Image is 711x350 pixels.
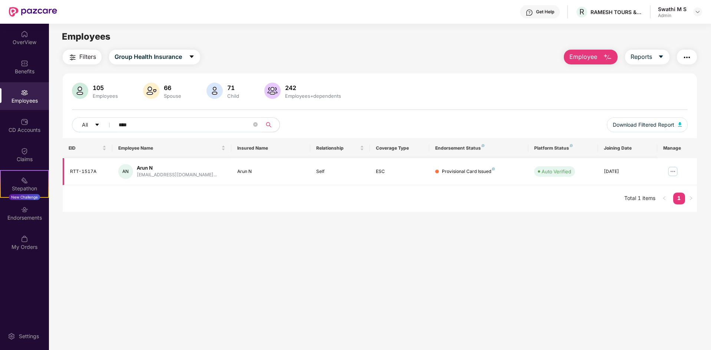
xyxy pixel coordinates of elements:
[678,122,682,127] img: svg+xml;base64,PHN2ZyB4bWxucz0iaHR0cDovL3d3dy53My5vcmcvMjAwMC9zdmciIHhtbG5zOnhsaW5rPSJodHRwOi8vd3...
[685,193,697,204] li: Next Page
[667,166,679,177] img: manageButton
[21,235,28,243] img: svg+xml;base64,PHN2ZyBpZD0iTXlfT3JkZXJzIiBkYXRhLW5hbWU9Ik15IE9yZGVycyIgeG1sbnM9Imh0dHA6Ly93d3cudz...
[570,144,573,147] img: svg+xml;base64,PHN2ZyB4bWxucz0iaHR0cDovL3d3dy53My5vcmcvMjAwMC9zdmciIHdpZHRoPSI4IiBoZWlnaHQ9IjgiIH...
[564,50,618,64] button: Employee
[162,93,183,99] div: Spouse
[261,117,280,132] button: search
[685,193,697,204] button: right
[435,145,522,151] div: Endorsement Status
[316,145,358,151] span: Relationship
[603,53,612,62] img: svg+xml;base64,PHN2ZyB4bWxucz0iaHR0cDovL3d3dy53My5vcmcvMjAwMC9zdmciIHhtbG5zOnhsaW5rPSJodHRwOi8vd3...
[118,164,133,179] div: AN
[79,52,96,61] span: Filters
[21,30,28,38] img: svg+xml;base64,PHN2ZyBpZD0iSG9tZSIgeG1sbnM9Imh0dHA6Ly93d3cudzMub3JnLzIwMDAvc3ZnIiB3aWR0aD0iMjAiIG...
[118,145,220,151] span: Employee Name
[261,122,276,128] span: search
[591,9,642,16] div: RAMESH TOURS & TRAVELS PRIVATE LIMITED
[542,168,571,175] div: Auto Verified
[17,333,41,340] div: Settings
[82,121,88,129] span: All
[534,145,592,151] div: Platform Status
[9,7,57,17] img: New Pazcare Logo
[536,9,554,15] div: Get Help
[658,6,687,13] div: Swathi M S
[137,164,217,171] div: Arun N
[598,138,657,158] th: Joining Date
[658,13,687,19] div: Admin
[482,144,485,147] img: svg+xml;base64,PHN2ZyB4bWxucz0iaHR0cDovL3d3dy53My5vcmcvMjAwMC9zdmciIHdpZHRoPSI4IiBoZWlnaHQ9IjgiIH...
[137,171,217,179] div: [EMAIL_ADDRESS][DOMAIN_NAME]...
[226,84,241,91] div: 71
[237,168,305,175] div: Arun N
[21,206,28,213] img: svg+xml;base64,PHN2ZyBpZD0iRW5kb3JzZW1lbnRzIiB4bWxucz0iaHR0cDovL3d3dy53My5vcmcvMjAwMC9zdmciIHdpZH...
[695,9,701,15] img: svg+xml;base64,PHN2ZyBpZD0iRHJvcGRvd24tMzJ4MzIiIHhtbG5zPSJodHRwOi8vd3d3LnczLm9yZy8yMDAwL3N2ZyIgd2...
[657,138,697,158] th: Manage
[613,121,674,129] span: Download Filtered Report
[231,138,311,158] th: Insured Name
[526,9,533,16] img: svg+xml;base64,PHN2ZyBpZD0iSGVscC0zMngzMiIgeG1sbnM9Imh0dHA6Ly93d3cudzMub3JnLzIwMDAvc3ZnIiB3aWR0aD...
[70,168,106,175] div: RTT-1517A
[253,121,258,129] span: close-circle
[112,138,231,158] th: Employee Name
[63,138,112,158] th: EID
[21,60,28,67] img: svg+xml;base64,PHN2ZyBpZD0iQmVuZWZpdHMiIHhtbG5zPSJodHRwOi8vd3d3LnczLm9yZy8yMDAwL3N2ZyIgd2lkdGg9Ij...
[62,31,110,42] span: Employees
[658,193,670,204] button: left
[284,84,343,91] div: 242
[442,168,495,175] div: Provisional Card Issued
[625,50,669,64] button: Reportscaret-down
[492,167,495,170] img: svg+xml;base64,PHN2ZyB4bWxucz0iaHR0cDovL3d3dy53My5vcmcvMjAwMC9zdmciIHdpZHRoPSI4IiBoZWlnaHQ9IjgiIH...
[264,83,281,99] img: svg+xml;base64,PHN2ZyB4bWxucz0iaHR0cDovL3d3dy53My5vcmcvMjAwMC9zdmciIHhtbG5zOnhsaW5rPSJodHRwOi8vd3...
[21,118,28,126] img: svg+xml;base64,PHN2ZyBpZD0iQ0RfQWNjb3VudHMiIGRhdGEtbmFtZT0iQ0QgQWNjb3VudHMiIHhtbG5zPSJodHRwOi8vd3...
[9,194,40,200] div: New Challenge
[604,168,651,175] div: [DATE]
[91,84,119,91] div: 105
[95,122,100,128] span: caret-down
[569,52,597,61] span: Employee
[284,93,343,99] div: Employees+dependents
[658,54,664,60] span: caret-down
[673,193,685,204] li: 1
[8,333,15,340] img: svg+xml;base64,PHN2ZyBpZD0iU2V0dGluZy0yMHgyMCIgeG1sbnM9Imh0dHA6Ly93d3cudzMub3JnLzIwMDAvc3ZnIiB3aW...
[624,193,655,204] li: Total 1 items
[91,93,119,99] div: Employees
[68,53,77,62] img: svg+xml;base64,PHN2ZyB4bWxucz0iaHR0cDovL3d3dy53My5vcmcvMjAwMC9zdmciIHdpZHRoPSIyNCIgaGVpZ2h0PSIyNC...
[607,117,688,132] button: Download Filtered Report
[658,193,670,204] li: Previous Page
[310,138,370,158] th: Relationship
[1,185,48,192] div: Stepathon
[579,7,584,16] span: R
[206,83,223,99] img: svg+xml;base64,PHN2ZyB4bWxucz0iaHR0cDovL3d3dy53My5vcmcvMjAwMC9zdmciIHhtbG5zOnhsaW5rPSJodHRwOi8vd3...
[72,83,88,99] img: svg+xml;base64,PHN2ZyB4bWxucz0iaHR0cDovL3d3dy53My5vcmcvMjAwMC9zdmciIHhtbG5zOnhsaW5rPSJodHRwOi8vd3...
[162,84,183,91] div: 66
[143,83,159,99] img: svg+xml;base64,PHN2ZyB4bWxucz0iaHR0cDovL3d3dy53My5vcmcvMjAwMC9zdmciIHhtbG5zOnhsaW5rPSJodHRwOi8vd3...
[21,177,28,184] img: svg+xml;base64,PHN2ZyB4bWxucz0iaHR0cDovL3d3dy53My5vcmcvMjAwMC9zdmciIHdpZHRoPSIyMSIgaGVpZ2h0PSIyMC...
[631,52,652,61] span: Reports
[370,138,429,158] th: Coverage Type
[69,145,101,151] span: EID
[689,196,693,200] span: right
[316,168,364,175] div: Self
[115,52,182,61] span: Group Health Insurance
[21,89,28,96] img: svg+xml;base64,PHN2ZyBpZD0iRW1wbG95ZWVzIiB4bWxucz0iaHR0cDovL3d3dy53My5vcmcvMjAwMC9zdmciIHdpZHRoPS...
[253,122,258,127] span: close-circle
[63,50,102,64] button: Filters
[682,53,691,62] img: svg+xml;base64,PHN2ZyB4bWxucz0iaHR0cDovL3d3dy53My5vcmcvMjAwMC9zdmciIHdpZHRoPSIyNCIgaGVpZ2h0PSIyNC...
[662,196,667,200] span: left
[109,50,200,64] button: Group Health Insurancecaret-down
[72,117,117,132] button: Allcaret-down
[226,93,241,99] div: Child
[376,168,423,175] div: ESC
[189,54,195,60] span: caret-down
[21,147,28,155] img: svg+xml;base64,PHN2ZyBpZD0iQ2xhaW0iIHhtbG5zPSJodHRwOi8vd3d3LnczLm9yZy8yMDAwL3N2ZyIgd2lkdGg9IjIwIi...
[673,193,685,204] a: 1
